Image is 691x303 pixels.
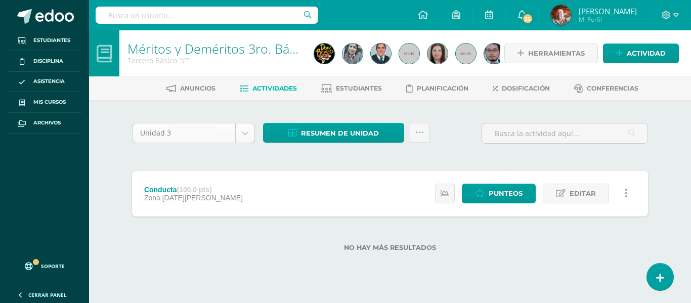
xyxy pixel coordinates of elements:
span: Zona [144,194,160,202]
a: Anuncios [166,80,215,97]
span: Mis cursos [33,98,66,106]
span: Conferencias [587,84,638,92]
input: Busca un usuario... [96,7,318,24]
a: Punteos [462,184,536,203]
a: Actividad [603,44,679,63]
span: 35 [522,13,533,24]
div: Conducta [144,186,243,194]
a: Mis cursos [8,92,81,113]
img: e848a06d305063da6e408c2e705eb510.png [314,44,334,64]
a: Disciplina [8,51,81,72]
span: Resumen de unidad [301,124,379,143]
span: [DATE][PERSON_NAME] [162,194,243,202]
span: Unidad 3 [140,123,228,143]
span: Dosificación [502,84,550,92]
a: Méritos y Deméritos 3ro. Básico "C" [127,40,333,57]
span: Punteos [489,184,523,203]
img: c79a8ee83a32926c67f9bb364e6b58c4.png [484,44,504,64]
span: Asistencia [33,77,65,85]
a: Actividades [240,80,297,97]
a: Conferencias [574,80,638,97]
span: Herramientas [528,44,585,63]
span: Mi Perfil [579,15,637,24]
a: Dosificación [493,80,550,97]
a: Estudiantes [321,80,382,97]
a: Estudiantes [8,30,81,51]
strong: (100.0 pts) [177,186,211,194]
img: 2cd44cd3459743fb440d19a92307dec9.png [551,5,571,25]
span: Editar [570,184,596,203]
span: Anuncios [180,84,215,92]
a: Archivos [8,113,81,134]
a: Asistencia [8,72,81,93]
a: Soporte [12,252,77,277]
h1: Méritos y Deméritos 3ro. Básico "C" [127,41,302,56]
img: 45x45 [399,44,419,64]
span: Soporte [41,263,65,270]
span: Cerrar panel [28,291,67,298]
span: Actividades [252,84,297,92]
span: Planificación [417,84,468,92]
img: 93a01b851a22af7099796f9ee7ca9c46.png [342,44,363,64]
span: Estudiantes [336,84,382,92]
span: Archivos [33,119,61,127]
a: Planificación [406,80,468,97]
a: Resumen de unidad [263,123,404,143]
div: Tercero Básico 'C' [127,56,302,65]
img: a9976b1cad2e56b1ca6362e8fabb9e16.png [371,44,391,64]
span: Disciplina [33,57,63,65]
img: e03ec1ec303510e8e6f60bf4728ca3bf.png [427,44,448,64]
input: Busca la actividad aquí... [482,123,647,143]
span: Actividad [627,44,666,63]
span: [PERSON_NAME] [579,6,637,16]
a: Unidad 3 [133,123,254,143]
a: Herramientas [504,44,598,63]
img: 45x45 [456,44,476,64]
label: No hay más resultados [132,244,648,251]
span: Estudiantes [33,36,70,45]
